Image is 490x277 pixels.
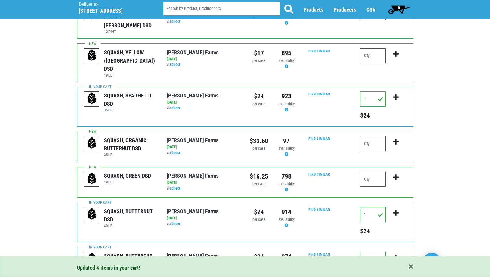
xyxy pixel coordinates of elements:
[171,150,180,155] a: Direct
[277,172,296,181] div: 798
[278,182,295,186] span: availability
[277,217,296,228] div: Availability may be subject to change.
[250,136,268,146] div: $33.60
[250,207,268,217] div: $24
[278,102,295,106] span: availability
[360,111,386,119] h5: Total price
[167,49,218,56] a: [PERSON_NAME] Farms
[250,172,268,181] div: $16.25
[250,217,268,223] div: per case
[104,180,151,184] h6: 19 LB
[250,58,268,64] div: per case
[304,6,323,13] a: Products
[250,252,268,262] div: $24
[167,62,240,68] div: via
[104,152,158,157] h6: 35 LB
[167,137,218,143] a: [PERSON_NAME] Farms
[104,48,158,73] div: SQUASH, YELLOW ([GEOGRAPHIC_DATA]) DSD
[84,252,99,267] img: placeholder-variety-43d6402dacf2d531de610a020419775a.svg
[167,180,240,186] div: [DATE]
[308,136,330,141] a: Find Similar
[84,49,99,64] img: placeholder-variety-43d6402dacf2d531de610a020419775a.svg
[360,207,386,222] input: Qty
[278,217,295,222] span: availability
[360,136,386,151] input: Qty
[250,101,268,107] div: per case
[250,181,268,187] div: per case
[277,48,296,58] div: 895
[398,5,400,10] span: 8
[277,101,296,113] div: Availability may be subject to change.
[278,58,295,63] span: availability
[79,2,148,8] p: Deliver to:
[167,215,240,221] div: [DATE]
[334,6,356,13] a: Producers
[308,49,330,53] a: Find Similar
[104,224,158,228] h6: 40 LB
[360,172,386,187] input: Qty
[308,207,330,212] a: Find Similar
[167,19,240,25] div: via
[163,2,280,15] input: Search by Product, Producer etc.
[360,252,386,267] input: Qty
[360,91,386,107] input: Qty
[277,207,296,217] div: 914
[308,92,330,96] a: Find Similar
[167,56,240,62] div: [DATE]
[171,62,180,67] a: Direct
[167,186,240,191] div: via
[278,146,295,151] span: availability
[104,207,158,224] div: SQUASH, BUTTERNUT DSD
[250,146,268,152] div: per case
[167,150,240,156] div: via
[167,144,240,150] div: [DATE]
[385,3,412,15] a: 8
[104,252,158,268] div: SQUASH, BUTTERCUP (KABOCHA) DSD
[171,19,180,24] a: Direct
[167,221,240,227] div: via
[167,173,218,179] a: [PERSON_NAME] Farms
[104,172,151,180] div: SQUASH, GREEN DSD
[366,6,375,13] a: CSV
[277,252,296,262] div: 974
[171,221,180,226] a: Direct
[84,207,99,223] img: placeholder-variety-43d6402dacf2d531de610a020419775a.svg
[104,73,158,77] h6: 19 LB
[308,172,330,176] a: Find Similar
[84,172,99,187] img: placeholder-variety-43d6402dacf2d531de610a020419775a.svg
[171,106,180,110] a: Direct
[167,100,240,105] div: [DATE]
[77,264,413,272] div: Updated 4 items in your cart!
[167,208,218,214] a: [PERSON_NAME] Farms
[360,48,386,63] input: Qty
[104,91,158,108] div: SQUASH, SPAGHETTI DSD
[104,108,158,112] h6: 35 LB
[167,253,218,259] a: [PERSON_NAME] Farms
[250,91,268,101] div: $24
[250,48,268,58] div: $17
[308,252,330,257] a: Find Similar
[84,92,99,107] img: placeholder-variety-43d6402dacf2d531de610a020419775a.svg
[79,8,148,14] h5: [STREET_ADDRESS]
[277,136,296,146] div: 97
[171,186,180,190] a: Direct
[167,105,240,111] div: via
[104,136,158,152] div: SQUASH, ORGANIC BUTTERNUT DSD
[277,91,296,101] div: 923
[167,92,218,99] a: [PERSON_NAME] Farms
[84,136,99,152] img: placeholder-variety-43d6402dacf2d531de610a020419775a.svg
[360,227,386,235] h5: Total price
[104,29,158,34] h6: 12 PINT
